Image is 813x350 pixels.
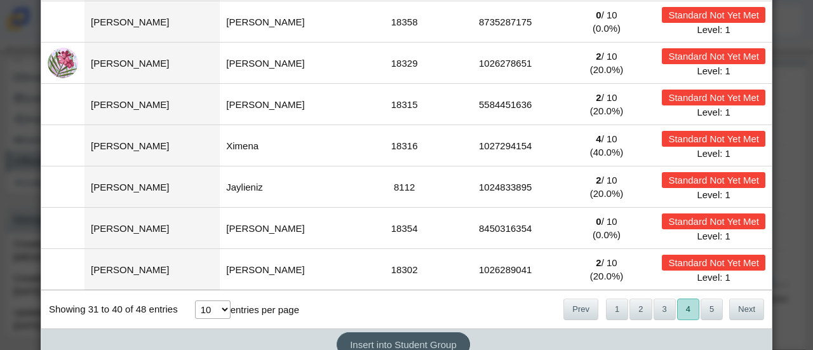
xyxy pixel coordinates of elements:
td: [PERSON_NAME] [220,208,355,249]
button: 2 [629,299,652,320]
label: entries per page [231,304,299,315]
td: 18354 [356,208,454,249]
td: [PERSON_NAME] [220,84,355,125]
td: 18302 [356,249,454,290]
button: 3 [654,299,676,320]
img: adan.perezdiaz.JfDmE7 [48,6,78,37]
img: ximena.reyes.ztSzpK [48,130,78,161]
b: 2 [596,92,601,103]
b: 0 [596,10,601,20]
div: Standard Not Yet Met [662,213,765,229]
td: 8735287175 [454,1,558,43]
td: [PERSON_NAME] [84,249,220,290]
td: Level: 1 [655,1,772,43]
img: lilia.perry.gu2Oca [48,48,78,78]
span: Insert into Student Group [350,339,457,350]
td: 18316 [356,125,454,166]
div: Standard Not Yet Met [662,131,765,147]
td: [PERSON_NAME] [220,43,355,84]
td: 5584451636 [454,84,558,125]
td: Ximena [220,125,355,166]
td: Jaylieniz [220,166,355,208]
div: Standard Not Yet Met [662,7,765,23]
td: 1024833895 [454,166,558,208]
b: 4 [596,133,601,144]
img: luis.ruvalcaba.5zFPv4 [48,254,78,285]
td: / 10 (40.0%) [558,125,656,166]
div: Standard Not Yet Met [662,48,765,64]
td: [PERSON_NAME] [220,249,355,290]
td: Level: 1 [655,166,772,208]
nav: pagination [562,299,764,320]
button: Next [729,299,764,320]
td: Level: 1 [655,84,772,125]
td: 18329 [356,43,454,84]
td: 8112 [356,166,454,208]
td: / 10 (20.0%) [558,43,656,84]
div: Standard Not Yet Met [662,172,765,188]
td: Level: 1 [655,125,772,166]
button: 4 [677,299,699,320]
td: Level: 1 [655,43,772,84]
td: [PERSON_NAME] [84,1,220,43]
b: 0 [596,216,601,227]
div: Standard Not Yet Met [662,90,765,105]
b: 2 [596,51,601,62]
td: Level: 1 [655,208,772,249]
td: 1026289041 [454,249,558,290]
div: Showing 31 to 40 of 48 entries [41,290,178,328]
button: Previous [563,299,598,320]
b: 2 [596,175,601,185]
td: [PERSON_NAME] [220,1,355,43]
td: / 10 (0.0%) [558,208,656,249]
button: 1 [606,299,628,320]
td: 18315 [356,84,454,125]
td: Level: 1 [655,249,772,290]
td: 1027294154 [454,125,558,166]
img: bryan.romero.e3nU0Q [48,213,78,243]
b: 2 [596,257,601,268]
td: / 10 (0.0%) [558,1,656,43]
td: / 10 (20.0%) [558,249,656,290]
td: [PERSON_NAME] [84,166,220,208]
div: Standard Not Yet Met [662,255,765,271]
td: / 10 (20.0%) [558,84,656,125]
td: 1026278651 [454,43,558,84]
td: [PERSON_NAME] [84,84,220,125]
td: 18358 [356,1,454,43]
button: 5 [701,299,723,320]
td: [PERSON_NAME] [84,43,220,84]
td: [PERSON_NAME] [84,208,220,249]
td: / 10 (20.0%) [558,166,656,208]
img: kevin.quintanaugal.WV8O5P [48,89,78,119]
img: jaylieniz.rodrigue.wUJZxL [48,172,78,202]
td: [PERSON_NAME] [84,125,220,166]
td: 8450316354 [454,208,558,249]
